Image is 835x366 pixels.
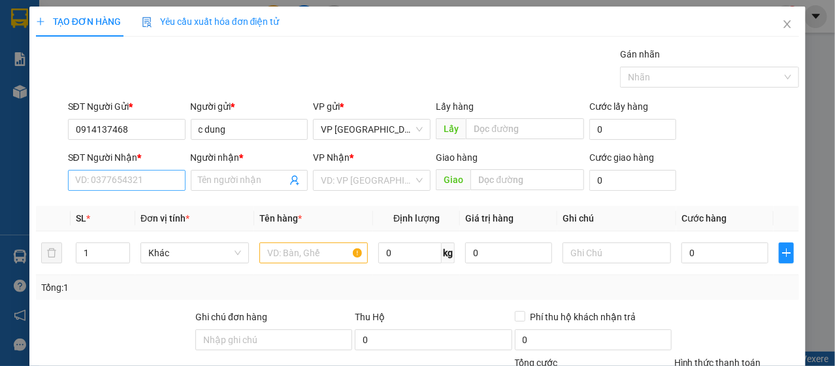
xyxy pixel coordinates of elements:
[589,101,648,112] label: Cước lấy hàng
[465,213,514,224] span: Giá trị hàng
[90,71,174,85] li: VP BX Huế
[41,242,62,263] button: delete
[436,118,466,139] span: Lấy
[681,213,727,224] span: Cước hàng
[436,169,470,190] span: Giao
[195,329,352,350] input: Ghi chú đơn hàng
[779,248,793,258] span: plus
[466,118,584,139] input: Dọc đường
[321,120,423,139] span: VP Nha Trang xe Limousine
[589,119,676,140] input: Cước lấy hàng
[191,150,308,165] div: Người nhận
[557,206,676,231] th: Ghi chú
[313,152,350,163] span: VP Nhận
[7,7,189,56] li: Cúc Tùng Limousine
[436,101,474,112] span: Lấy hàng
[393,213,440,224] span: Định lượng
[36,17,45,26] span: plus
[7,71,90,114] li: VP VP [GEOGRAPHIC_DATA] xe Limousine
[289,175,300,186] span: user-add
[465,242,552,263] input: 0
[259,242,368,263] input: VD: Bàn, Ghế
[589,170,676,191] input: Cước giao hàng
[620,49,660,59] label: Gán nhãn
[41,280,323,295] div: Tổng: 1
[779,242,794,263] button: plus
[148,243,241,263] span: Khác
[36,16,121,27] span: TẠO ĐƠN HÀNG
[191,99,308,114] div: Người gửi
[470,169,584,190] input: Dọc đường
[259,213,302,224] span: Tên hàng
[782,19,793,29] span: close
[142,17,152,27] img: icon
[525,310,642,324] span: Phí thu hộ khách nhận trả
[68,150,186,165] div: SĐT Người Nhận
[142,16,280,27] span: Yêu cầu xuất hóa đơn điện tử
[769,7,806,43] button: Close
[355,312,385,322] span: Thu Hộ
[436,152,478,163] span: Giao hàng
[313,99,431,114] div: VP gửi
[589,152,654,163] label: Cước giao hàng
[195,312,267,322] label: Ghi chú đơn hàng
[76,213,86,224] span: SL
[563,242,671,263] input: Ghi Chú
[140,213,189,224] span: Đơn vị tính
[442,242,455,263] span: kg
[68,99,186,114] div: SĐT Người Gửi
